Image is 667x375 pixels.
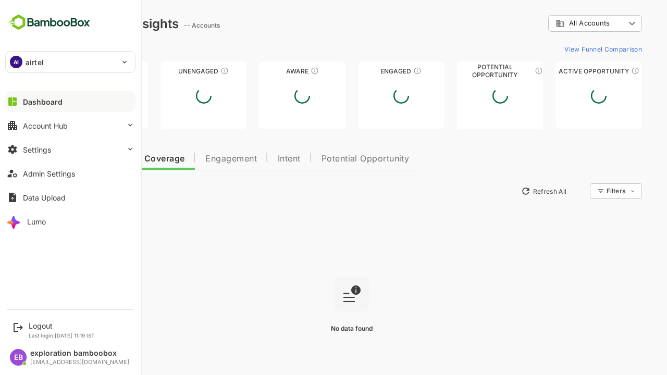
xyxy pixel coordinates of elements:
div: These accounts have not shown enough engagement and need nurturing [184,67,192,75]
button: Lumo [5,211,135,232]
div: Filters [569,182,606,201]
div: Filters [570,187,589,195]
span: No data found [294,324,336,332]
div: EB [10,349,27,366]
button: Refresh All [480,183,535,199]
div: AI [10,56,22,68]
div: [EMAIL_ADDRESS][DOMAIN_NAME] [30,359,129,366]
div: Settings [23,145,51,154]
button: Data Upload [5,187,135,208]
button: View Funnel Comparison [524,41,606,57]
p: airtel [26,57,44,68]
div: Unengaged [124,67,211,75]
div: Aware [223,67,309,75]
div: Dashboard Insights [25,16,142,31]
span: Intent [241,155,264,163]
div: Engaged [322,67,408,75]
div: All Accounts [512,14,606,34]
img: BambooboxFullLogoMark.5f36c76dfaba33ec1ec1367b70bb1252.svg [5,12,93,32]
div: Account Hub [23,121,68,130]
span: Potential Opportunity [285,155,373,163]
div: Logout [29,321,95,330]
div: Active Opportunity [519,67,606,75]
span: All Accounts [533,19,573,27]
div: Potential Opportunity [421,67,507,75]
button: New Insights [25,182,101,201]
div: Unreached [25,67,112,75]
button: Account Hub [5,115,135,136]
div: These accounts are warm, further nurturing would qualify them to MQAs [377,67,385,75]
div: All Accounts [519,19,589,28]
div: These accounts have not been engaged with for a defined time period [85,67,93,75]
div: Lumo [27,217,46,226]
span: Engagement [169,155,220,163]
div: exploration bamboobox [30,349,129,358]
p: Last login: [DATE] 11:19 IST [29,332,95,339]
button: Settings [5,139,135,160]
div: Data Upload [23,193,66,202]
div: Dashboard [23,97,63,106]
ag: -- Accounts [147,21,187,29]
div: Admin Settings [23,169,75,178]
span: Data Quality and Coverage [35,155,148,163]
div: These accounts have just entered the buying cycle and need further nurturing [274,67,282,75]
button: Dashboard [5,91,135,112]
div: AIairtel [6,52,135,72]
div: These accounts have open opportunities which might be at any of the Sales Stages [595,67,603,75]
button: Admin Settings [5,163,135,184]
div: These accounts are MQAs and can be passed on to Inside Sales [498,67,507,75]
